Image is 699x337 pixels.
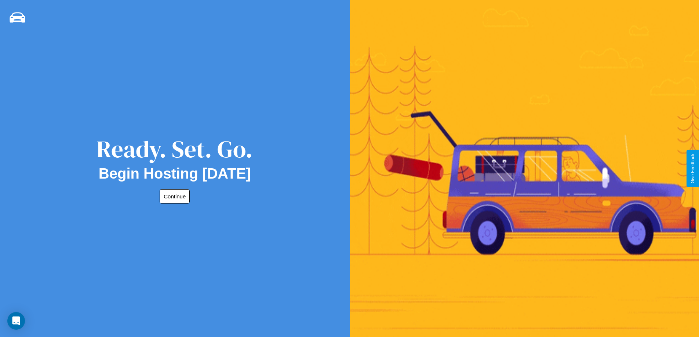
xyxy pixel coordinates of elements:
div: Give Feedback [690,154,695,183]
button: Continue [160,189,190,204]
div: Ready. Set. Go. [97,133,253,165]
h2: Begin Hosting [DATE] [99,165,251,182]
div: Open Intercom Messenger [7,312,25,330]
